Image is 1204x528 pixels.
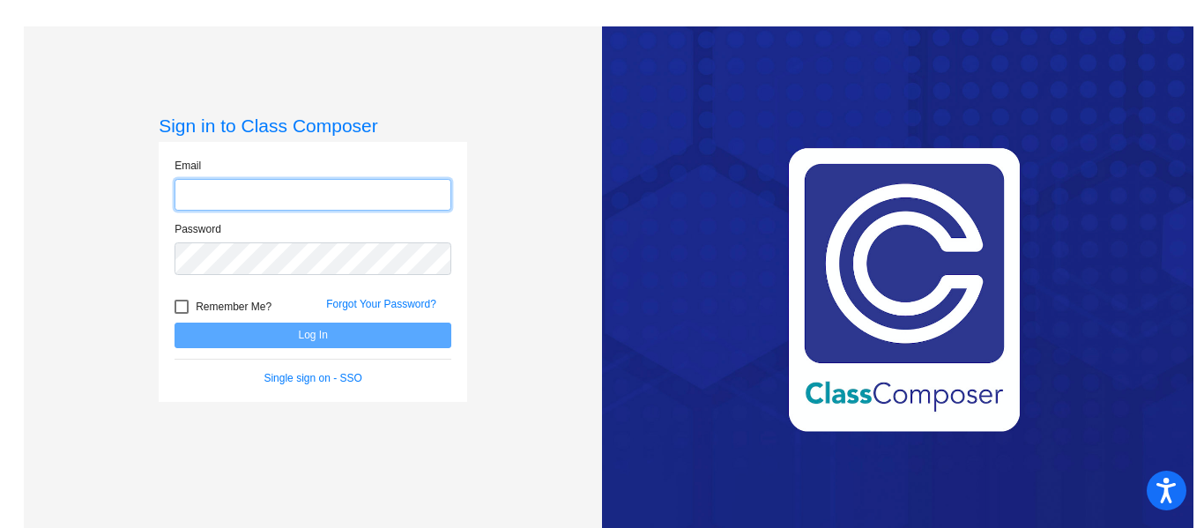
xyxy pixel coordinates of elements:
span: Remember Me? [196,296,271,317]
label: Password [175,221,221,237]
a: Forgot Your Password? [326,298,436,310]
button: Log In [175,323,451,348]
a: Single sign on - SSO [264,372,361,384]
label: Email [175,158,201,174]
h3: Sign in to Class Composer [159,115,467,137]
